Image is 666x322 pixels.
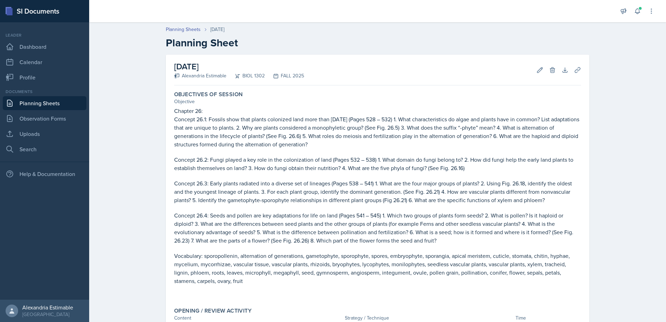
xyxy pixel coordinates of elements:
a: Calendar [3,55,86,69]
h2: [DATE] [174,60,304,73]
div: Content [174,314,342,322]
p: Concept 26.2: Fungi played a key role in the colonization of land (Pages 532 – 538) 1. What domai... [174,155,581,172]
div: Alexandria Estimable [174,72,226,79]
div: [DATE] [210,26,224,33]
div: Documents [3,89,86,95]
p: Concept 26.3: Early plants radiated into a diverse set of lineages (Pages 538 – 541) 1. What are ... [174,179,581,204]
div: Help & Documentation [3,167,86,181]
label: Objectives of Session [174,91,243,98]
a: Uploads [3,127,86,141]
div: Time [516,314,581,322]
p: Chapter 26: [174,107,581,115]
a: Observation Forms [3,112,86,125]
a: Profile [3,70,86,84]
div: BIOL 1302 [226,72,265,79]
a: Planning Sheets [3,96,86,110]
p: Concept 26.1: Fossils show that plants colonized land more than [DATE] (Pages 528 – 532) 1. What ... [174,115,581,148]
a: Dashboard [3,40,86,54]
div: [GEOGRAPHIC_DATA] [22,311,73,318]
div: Strategy / Technique [345,314,513,322]
a: Planning Sheets [166,26,201,33]
h2: Planning Sheet [166,37,589,49]
div: FALL 2025 [265,72,304,79]
div: Alexandria Estimable [22,304,73,311]
label: Opening / Review Activity [174,307,251,314]
div: Objective [174,98,581,105]
a: Search [3,142,86,156]
div: Leader [3,32,86,38]
p: Vocabulary: sporopollenin, alternation of generations, gametophyte, sporophyte, spores, embryophy... [174,252,581,285]
p: Concept 26.4: Seeds and pollen are key adaptations for life on land (Pages 541 – 545) 1. Which tw... [174,211,581,245]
